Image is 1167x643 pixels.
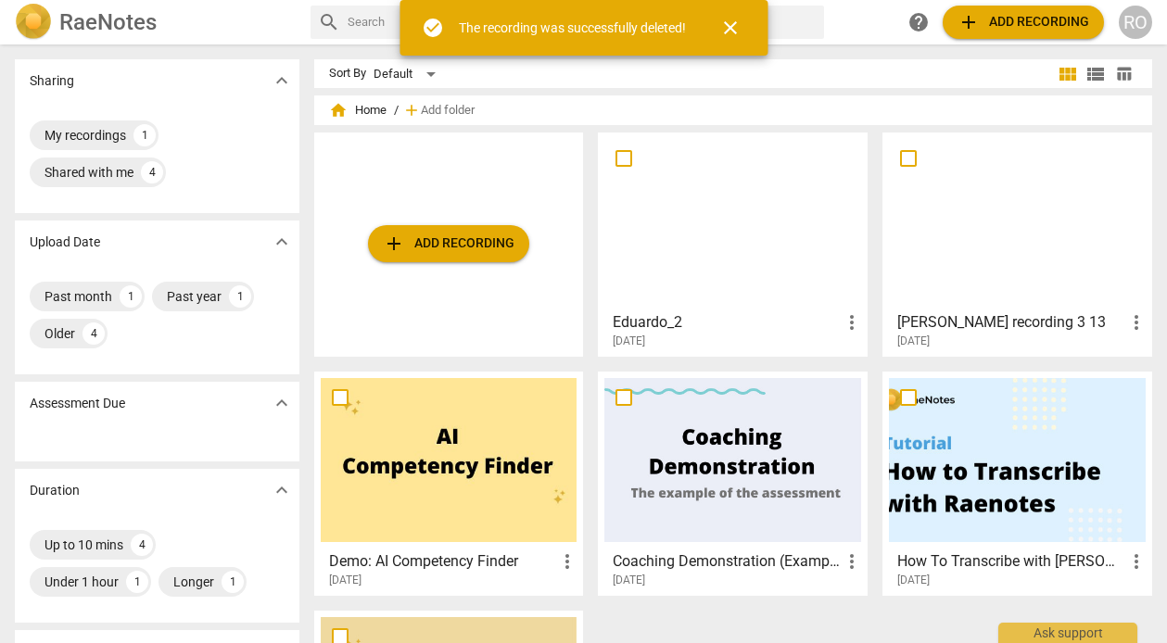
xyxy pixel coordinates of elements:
[44,287,112,306] div: Past month
[131,534,153,556] div: 4
[268,67,296,95] button: Show more
[841,550,863,573] span: more_vert
[402,101,421,120] span: add
[271,69,293,92] span: expand_more
[998,623,1137,643] div: Ask support
[1054,60,1082,88] button: Tile view
[271,479,293,501] span: expand_more
[229,285,251,308] div: 1
[1085,63,1107,85] span: view_list
[556,550,578,573] span: more_vert
[44,126,126,145] div: My recordings
[329,550,557,573] h3: Demo: AI Competency Finder
[271,231,293,253] span: expand_more
[613,334,645,349] span: [DATE]
[348,7,817,37] input: Search
[1125,550,1148,573] span: more_vert
[44,324,75,343] div: Older
[897,573,930,588] span: [DATE]
[604,139,861,348] a: Eduardo_2[DATE]
[126,571,148,593] div: 1
[1115,65,1133,82] span: table_chart
[958,11,980,33] span: add
[613,550,841,573] h3: Coaching Demonstration (Example)
[613,311,841,334] h3: Eduardo_2
[44,163,133,182] div: Shared with me
[889,139,1146,348] a: [PERSON_NAME] recording 3 13[DATE]
[120,285,142,308] div: 1
[15,4,296,41] a: LogoRaeNotes
[719,17,742,39] span: close
[422,17,444,39] span: check_circle
[708,6,753,50] button: Close
[1125,311,1148,334] span: more_vert
[15,4,52,41] img: Logo
[958,11,1089,33] span: Add recording
[907,11,930,33] span: help
[902,6,935,39] a: Help
[44,573,119,591] div: Under 1 hour
[268,389,296,417] button: Show more
[368,225,529,262] button: Upload
[1110,60,1137,88] button: Table view
[1119,6,1152,39] button: RO
[59,9,157,35] h2: RaeNotes
[133,124,156,146] div: 1
[44,536,123,554] div: Up to 10 mins
[329,101,348,120] span: home
[1082,60,1110,88] button: List view
[383,233,514,255] span: Add recording
[321,378,577,587] a: Demo: AI Competency Finder[DATE]
[897,550,1125,573] h3: How To Transcribe with RaeNotes
[383,233,405,255] span: add
[173,573,214,591] div: Longer
[459,19,686,38] div: The recording was successfully deleted!
[889,378,1146,587] a: How To Transcribe with [PERSON_NAME][DATE]
[268,476,296,504] button: Show more
[329,101,387,120] span: Home
[318,11,340,33] span: search
[374,59,442,89] div: Default
[222,571,244,593] div: 1
[82,322,105,345] div: 4
[943,6,1104,39] button: Upload
[1057,63,1079,85] span: view_module
[30,481,80,500] p: Duration
[897,334,930,349] span: [DATE]
[841,311,863,334] span: more_vert
[271,392,293,414] span: expand_more
[268,228,296,256] button: Show more
[30,394,125,413] p: Assessment Due
[421,104,475,118] span: Add folder
[394,104,399,118] span: /
[604,378,861,587] a: Coaching Demonstration (Example)[DATE]
[141,161,163,183] div: 4
[167,287,222,306] div: Past year
[329,573,362,588] span: [DATE]
[30,71,74,91] p: Sharing
[613,573,645,588] span: [DATE]
[897,311,1125,334] h3: Wade recording 3 13
[329,67,366,81] div: Sort By
[30,233,100,252] p: Upload Date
